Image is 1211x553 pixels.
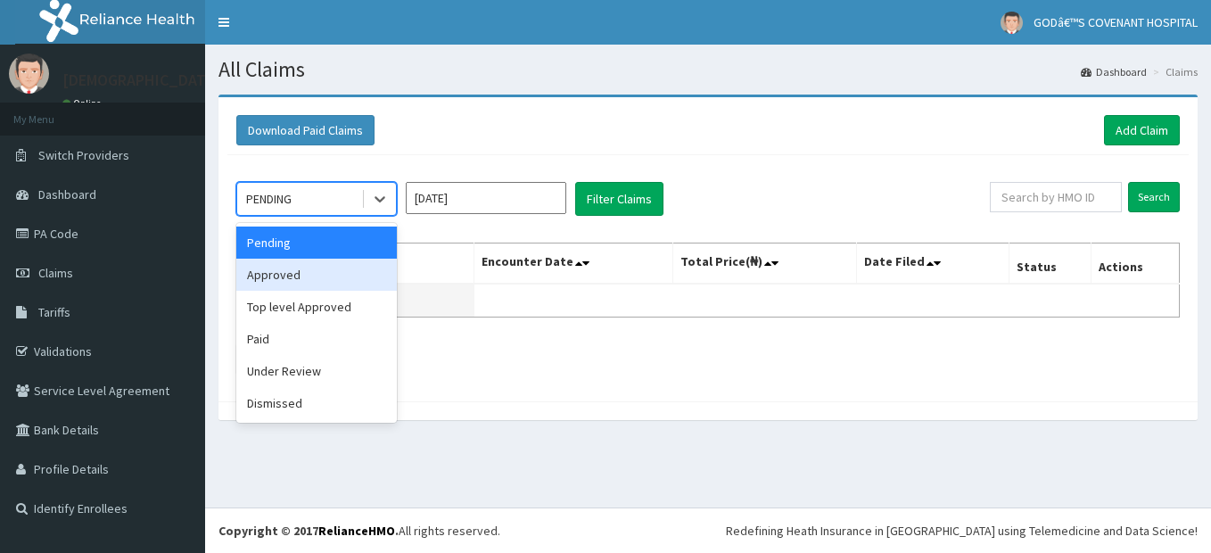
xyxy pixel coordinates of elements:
span: GODâ€™S COVENANT HOSPITAL [1034,14,1198,30]
a: RelianceHMO [318,523,395,539]
a: Online [62,97,105,110]
input: Select Month and Year [406,182,566,214]
th: Actions [1091,243,1179,285]
a: Add Claim [1104,115,1180,145]
h1: All Claims [218,58,1198,81]
div: Approved [236,259,397,291]
div: Under Review [236,355,397,387]
span: Dashboard [38,186,96,202]
div: Top level Approved [236,291,397,323]
th: Date Filed [857,243,1009,285]
th: Encounter Date [474,243,673,285]
a: Dashboard [1081,64,1147,79]
button: Filter Claims [575,182,663,216]
th: Total Price(₦) [672,243,856,285]
li: Claims [1149,64,1198,79]
span: Claims [38,265,73,281]
span: Switch Providers [38,147,129,163]
div: Paid [236,323,397,355]
img: User Image [1001,12,1023,34]
strong: Copyright © 2017 . [218,523,399,539]
div: Pending [236,227,397,259]
p: [DEMOGRAPHIC_DATA]’S [GEOGRAPHIC_DATA] [62,72,384,88]
span: Tariffs [38,304,70,320]
img: User Image [9,54,49,94]
div: Dismissed [236,387,397,419]
footer: All rights reserved. [205,508,1211,553]
div: Redefining Heath Insurance in [GEOGRAPHIC_DATA] using Telemedicine and Data Science! [726,522,1198,540]
input: Search by HMO ID [990,182,1122,212]
th: Status [1009,243,1091,285]
div: PENDING [246,190,292,208]
input: Search [1128,182,1180,212]
button: Download Paid Claims [236,115,375,145]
